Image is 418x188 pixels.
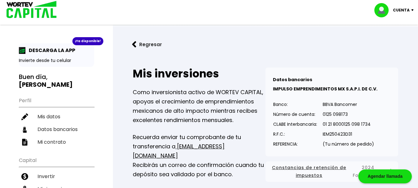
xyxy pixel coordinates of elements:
button: Regresar [123,36,171,53]
div: ¡Ya disponible! [72,37,103,45]
p: Recuerda enviar tu comprobante de tu transferencia a Recibirás un correo de confirmación cuando t... [133,133,265,179]
b: [PERSON_NAME] [19,80,73,89]
img: profile-image [374,3,393,17]
a: flecha izquierdaRegresar [123,36,408,53]
h3: Buen día, [19,73,94,89]
p: BBVA Bancomer [323,100,374,109]
img: datos-icon.10cf9172.svg [21,126,28,133]
span: Constancias de retención de impuestos [270,164,348,179]
a: Invertir [19,170,94,183]
h2: Mis inversiones [133,68,265,80]
b: Datos bancarios [273,77,312,83]
a: Datos bancarios [19,123,94,136]
p: REFERENCIA: [273,139,317,149]
p: DESCARGA LA APP [26,46,75,54]
b: IMPULSO EMPRENDIMEINTOS MX S.A.P.I. DE C.V. [273,86,377,92]
img: app-icon [19,47,26,54]
a: Mi contrato [19,136,94,148]
img: editar-icon.952d3147.svg [21,113,28,120]
a: [EMAIL_ADDRESS][DOMAIN_NAME] [133,142,225,160]
img: icon-down [410,9,418,11]
img: contrato-icon.f2db500c.svg [21,139,28,146]
img: invertir-icon.b3b967d7.svg [21,173,28,180]
p: IEM250423D31 [323,129,374,139]
p: Número de cuenta: [273,110,317,119]
p: 0125 098173 [323,110,374,119]
p: 01 21 8000125 098 1734 [323,120,374,129]
p: Cuenta [393,6,410,15]
p: R.F.C.: [273,129,317,139]
p: Invierte desde tu celular [19,57,94,64]
a: Mis datos [19,110,94,123]
img: flecha izquierda [132,41,136,48]
p: Como inversionista activo de WORTEV CAPITAL, apoyas el crecimiento de emprendimientos mexicanos d... [133,88,265,125]
button: Constancias de retención de impuestos2024 Formato zip [270,164,393,179]
div: Agendar llamada [358,169,412,183]
p: CLABE Interbancaria: [273,120,317,129]
ul: Perfil [19,94,94,148]
p: Banco: [273,100,317,109]
p: (Tu número de pedido) [323,139,374,149]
